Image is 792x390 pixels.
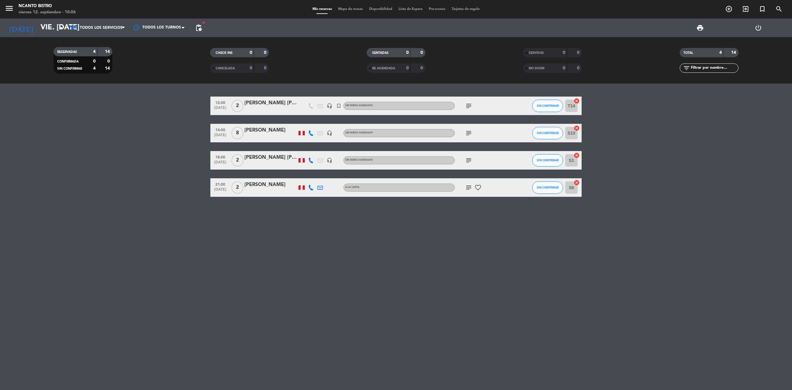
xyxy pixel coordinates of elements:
[213,160,228,167] span: [DATE]
[537,104,559,107] span: SIN CONFIRMAR
[244,99,297,107] div: [PERSON_NAME] [PERSON_NAME] del [PERSON_NAME]
[725,5,733,13] i: add_circle_outline
[5,21,37,35] i: [DATE]
[5,4,14,13] i: menu
[372,67,395,70] span: RE AGENDADA
[345,159,373,161] span: Sin menú asignado
[244,181,297,189] div: [PERSON_NAME]
[465,184,472,191] i: subject
[336,103,342,109] i: turned_in_not
[213,133,228,140] span: [DATE]
[465,157,472,164] i: subject
[216,67,235,70] span: CANCELADA
[755,24,762,32] i: power_settings_new
[213,180,228,188] span: 21:00
[93,59,96,63] strong: 0
[574,98,580,104] i: cancel
[563,50,565,55] strong: 0
[532,181,563,194] button: SIN CONFIRMAR
[537,131,559,135] span: SIN CONFIRMAR
[574,125,580,131] i: cancel
[563,66,565,70] strong: 0
[250,66,252,70] strong: 0
[231,181,243,194] span: 2
[577,66,581,70] strong: 0
[532,127,563,139] button: SIN CONFIRMAR
[406,66,409,70] strong: 0
[449,7,483,11] span: Tarjetas de regalo
[250,50,252,55] strong: 0
[105,66,111,71] strong: 14
[532,100,563,112] button: SIN CONFIRMAR
[231,154,243,167] span: 2
[537,158,559,162] span: SIN CONFIRMAR
[775,5,783,13] i: search
[577,50,581,55] strong: 0
[244,126,297,134] div: [PERSON_NAME]
[529,51,544,54] span: SERVIDAS
[57,50,77,54] span: RESERVADAS
[395,7,426,11] span: Lista de Espera
[93,66,96,71] strong: 4
[5,4,14,15] button: menu
[426,7,449,11] span: Pre-acceso
[742,5,749,13] i: exit_to_app
[719,50,722,55] strong: 4
[327,158,332,163] i: headset_mic
[309,7,335,11] span: Mis reservas
[465,129,472,137] i: subject
[335,7,366,11] span: Mapa de mesas
[683,64,690,72] i: filter_list
[57,60,79,63] span: CONFIRMADA
[366,7,395,11] span: Disponibilidad
[420,66,424,70] strong: 0
[345,186,359,188] span: A la carta
[327,103,332,109] i: headset_mic
[244,154,297,162] div: [PERSON_NAME] [PERSON_NAME] del [PERSON_NAME]
[80,26,123,30] span: Todos los servicios
[93,50,96,54] strong: 4
[696,24,704,32] span: print
[213,126,228,133] span: 14:00
[474,184,482,191] i: favorite_border
[107,59,111,63] strong: 0
[729,19,787,37] div: LOG OUT
[529,67,544,70] span: NO SHOW
[202,21,205,24] span: fiber_manual_record
[532,154,563,167] button: SIN CONFIRMAR
[406,50,409,55] strong: 0
[231,127,243,139] span: 8
[213,153,228,160] span: 18:00
[216,51,233,54] span: CHECK INS
[759,5,766,13] i: turned_in_not
[213,188,228,195] span: [DATE]
[731,50,737,55] strong: 14
[231,100,243,112] span: 2
[465,102,472,110] i: subject
[58,24,65,32] i: arrow_drop_down
[195,24,202,32] span: pending_actions
[57,67,82,70] span: SIN CONFIRMAR
[264,50,268,55] strong: 0
[19,9,76,15] div: viernes 12. septiembre - 10:06
[372,51,389,54] span: SENTADAS
[105,50,111,54] strong: 14
[327,130,332,136] i: headset_mic
[690,65,738,71] input: Filtrar por nombre...
[420,50,424,55] strong: 0
[264,66,268,70] strong: 0
[345,104,373,107] span: Sin menú asignado
[345,132,373,134] span: Sin menú asignado
[683,51,693,54] span: TOTAL
[537,186,559,189] span: SIN CONFIRMAR
[574,180,580,186] i: cancel
[213,99,228,106] span: 12:00
[213,106,228,113] span: [DATE]
[574,152,580,158] i: cancel
[19,3,76,9] div: Ncanto Bistro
